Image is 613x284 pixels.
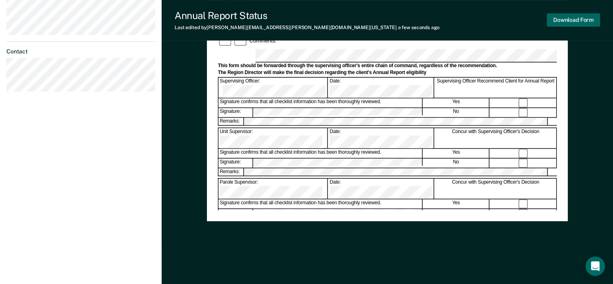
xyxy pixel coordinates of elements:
div: No [423,209,489,218]
div: Signature: [218,108,253,117]
div: Signature confirms that all checklist information has been thoroughly reviewed. [218,98,422,108]
div: Remarks: [218,168,244,176]
div: Signature confirms that all checklist information has been thoroughly reviewed. [218,149,422,158]
div: Signature: [218,209,253,218]
button: Download Form [547,13,600,27]
div: Parole Supervisor: [218,179,328,199]
div: Concur with Supervising Officer's Decision [435,179,557,199]
div: Supervising Officer: [218,78,328,98]
dt: Contact [6,48,155,55]
div: No [423,159,489,168]
div: Comments: [248,37,278,44]
div: Date: [328,128,434,148]
div: Open Intercom Messenger [586,256,605,276]
div: Last edited by [PERSON_NAME][EMAIL_ADDRESS][PERSON_NAME][DOMAIN_NAME][US_STATE] [175,25,440,30]
div: No [423,108,489,117]
span: a few seconds ago [398,25,440,30]
div: Annual Report Status [175,10,440,21]
div: Date: [328,78,434,98]
div: This form should be forwarded through the supervising officer's entire chain of command, regardle... [218,63,557,70]
div: Supervising Officer Recommend Client for Annual Report [435,78,557,98]
div: The Region Director will make the final decision regarding the client's Annual Report eligibility [218,70,557,76]
div: Signature: [218,159,253,168]
div: Signature confirms that all checklist information has been thoroughly reviewed. [218,199,422,209]
div: Yes [423,98,489,108]
div: Yes [423,199,489,209]
div: Date: [328,179,434,199]
div: Yes [423,149,489,158]
div: Unit Supervisor: [218,128,328,148]
div: Concur with Supervising Officer's Decision [435,128,557,148]
div: Remarks: [218,118,244,125]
